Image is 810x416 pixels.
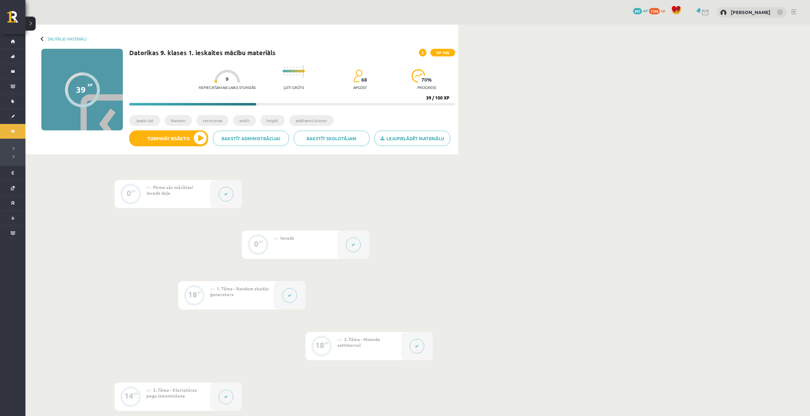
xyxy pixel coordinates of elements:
[290,74,291,76] img: icon-short-line-57e1e144782c952c97e751825c79c345078a6d821885a25fce030b3d8c18986b.svg
[129,130,208,146] button: Turpināt iesākto
[258,240,263,244] div: XP
[233,115,256,126] li: width
[430,49,455,56] span: XP 100
[284,74,285,76] img: icon-short-line-57e1e144782c952c97e751825c79c345078a6d821885a25fce030b3d8c18986b.svg
[661,8,665,13] span: xp
[300,74,300,76] img: icon-short-line-57e1e144782c952c97e751825c79c345078a6d821885a25fce030b3d8c18986b.svg
[417,85,436,90] p: progress
[131,189,136,193] div: XP
[210,286,269,297] span: 1. Tēma - Random skaitļu ģenerators
[260,115,285,126] li: height
[633,8,648,13] a: 947 mP
[643,8,648,13] span: mP
[210,286,215,291] span: #3
[213,131,289,146] a: Rakstīt administrācijai
[353,85,367,90] p: apgūst
[254,241,258,247] div: 0
[124,393,133,399] div: 14
[165,115,192,126] li: Random
[421,77,432,83] span: 70 %
[412,69,425,83] img: icon-progress-161ccf0a02000e728c5f80fcf4c31c7af3da0e1684b2b1d7c360e028c24a22f1.svg
[199,85,256,90] p: Nepieciešamais laiks stundās
[127,190,131,196] div: 0
[284,85,304,90] p: Ļoti grūts
[337,336,380,348] span: 2. Tēma - Metode setInterval
[129,49,276,56] h1: Datorikas 9. klases 1. ieskaites mācību materiāls
[315,342,324,348] div: 18
[337,337,342,342] span: #4
[146,387,197,398] span: 3. Tēma - Klaviatūras pogu izmantošana
[649,8,660,14] span: 1194
[146,184,193,196] span: Pirms sāc mācīties! Ievada daļa
[146,185,151,190] span: #1
[374,131,450,146] a: Lejupielādēt materiālu
[7,11,25,27] a: Rīgas 1. Tālmācības vidusskola
[300,67,300,68] img: icon-short-line-57e1e144782c952c97e751825c79c345078a6d821885a25fce030b3d8c18986b.svg
[129,115,160,126] li: JavaScript
[720,10,727,16] img: Alekss Kozlovskis
[289,115,334,126] li: addEventListener
[188,292,197,297] div: 18
[280,235,294,241] span: Ievads
[48,36,87,41] a: Digitālie materiāli
[303,65,304,77] img: icon-long-line-d9ea69661e0d244f92f715978eff75569469978d946b2353a9bb055b3ed8787d.svg
[649,8,668,13] a: 1194 xp
[361,77,367,83] span: 68
[353,69,363,83] img: students-c634bb4e5e11cddfef0936a35e636f08e4e9abd3cc4e673bd6f9a4125e45ecb1.svg
[76,85,86,94] div: 39
[146,388,151,393] span: #5
[294,131,370,146] a: Rakstīt skolotājam
[287,74,288,76] img: icon-short-line-57e1e144782c952c97e751825c79c345078a6d821885a25fce030b3d8c18986b.svg
[88,83,93,87] span: XP
[290,67,291,68] img: icon-short-line-57e1e144782c952c97e751825c79c345078a6d821885a25fce030b3d8c18986b.svg
[287,67,288,68] img: icon-short-line-57e1e144782c952c97e751825c79c345078a6d821885a25fce030b3d8c18986b.svg
[196,115,229,126] li: setInterval
[197,291,201,294] div: XP
[226,76,229,82] span: 9
[324,341,329,345] div: XP
[633,8,642,14] span: 947
[133,392,138,396] div: XP
[274,236,278,241] span: #2
[284,67,285,68] img: icon-short-line-57e1e144782c952c97e751825c79c345078a6d821885a25fce030b3d8c18986b.svg
[731,9,771,15] a: [PERSON_NAME]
